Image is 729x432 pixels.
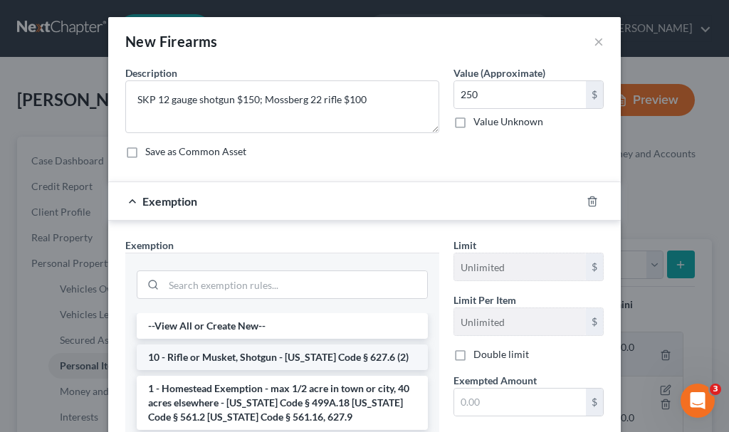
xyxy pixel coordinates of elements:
label: Limit Per Item [453,293,516,307]
label: Value (Approximate) [453,65,545,80]
div: $ [586,81,603,108]
input: -- [454,253,586,280]
button: × [594,33,604,50]
iframe: Intercom live chat [681,384,715,418]
label: Value Unknown [473,115,543,129]
span: Exempted Amount [453,374,537,386]
span: Description [125,67,177,79]
input: 0.00 [454,81,586,108]
div: New Firearms [125,31,218,51]
label: Save as Common Asset [145,144,246,159]
span: Exemption [142,194,197,208]
input: 0.00 [454,389,586,416]
div: $ [586,389,603,416]
li: 1 - Homestead Exemption - max 1/2 acre in town or city, 40 acres elsewhere - [US_STATE] Code § 49... [137,376,428,430]
span: Limit [453,239,476,251]
input: -- [454,308,586,335]
li: 10 - Rifle or Musket, Shotgun - [US_STATE] Code § 627.6 (2) [137,344,428,370]
input: Search exemption rules... [164,271,427,298]
li: --View All or Create New-- [137,313,428,339]
span: Exemption [125,239,174,251]
div: $ [586,308,603,335]
div: $ [586,253,603,280]
label: Double limit [473,347,529,362]
span: 3 [710,384,721,395]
